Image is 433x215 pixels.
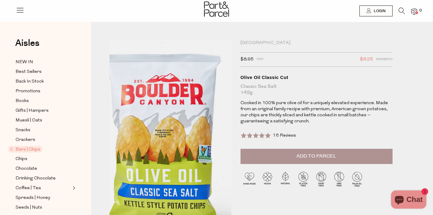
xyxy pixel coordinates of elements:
span: Members [376,56,393,63]
span: Back In Stock [16,78,44,85]
a: Coffee | Tea [16,184,71,192]
a: Snacks [16,126,71,134]
span: 0 [418,8,423,13]
span: Coffee | Tea [16,185,41,192]
a: Chocolate [16,165,71,172]
span: 16 Reviews [273,133,296,138]
button: Expand/Collapse Coffee | Tea [71,184,75,192]
span: Seeds | Nuts [16,204,42,211]
img: Part&Parcel [204,2,229,17]
img: P_P-ICONS-Live_Bec_V11_GMO_Free.svg [330,170,348,188]
a: Best Sellers [16,68,71,76]
img: P_P-ICONS-Live_Bec_V11_Vegan.svg [258,170,276,188]
span: Crackers [16,136,35,144]
a: Muesli | Oats [16,117,71,124]
span: Chocolate [16,165,37,172]
a: Spreads | Honey [16,194,71,202]
img: P_P-ICONS-Live_Bec_V11_Dairy_Free.svg [312,170,330,188]
a: Gifts | Hampers [16,107,71,114]
span: Promotions [16,88,40,95]
a: Back In Stock [16,78,71,85]
p: Cooked in 100% pure olive oil for a uniquely elevated experience. Made from an original family re... [241,100,393,125]
div: [GEOGRAPHIC_DATA] [241,40,393,46]
a: Bars | Chips [10,146,71,153]
a: 0 [411,8,417,15]
span: Snacks [16,127,30,134]
img: P_P-ICONS-Live_Bec_V11_Palm_Oil_Free.svg [348,170,366,188]
span: RRP [257,56,264,63]
span: Add to Parcel [296,153,336,160]
a: Drinking Chocolate [16,175,71,182]
span: Books [16,97,29,105]
a: Crackers [16,136,71,144]
span: $8.25 [360,56,373,63]
a: Books [16,97,71,105]
inbox-online-store-chat: Shopify online store chat [389,190,428,210]
div: Classic Sea Salt 142g [241,84,393,96]
span: Muesli | Oats [16,117,42,124]
span: Best Sellers [16,68,42,76]
a: Aisles [15,39,40,54]
span: Gifts | Hampers [16,107,49,114]
span: $8.95 [241,56,254,63]
span: Drinking Chocolate [16,175,56,182]
a: NEW IN [16,58,71,66]
span: Chips [16,155,27,163]
a: Chips [16,155,71,163]
span: Bars | Chips [9,146,42,152]
span: Spreads | Honey [16,194,50,202]
a: Promotions [16,87,71,95]
img: P_P-ICONS-Live_Bec_V11_Handmade.svg [241,170,258,188]
img: P_P-ICONS-Live_Bec_V11_Gluten_Free.svg [294,170,312,188]
a: Login [359,5,393,16]
div: Olive Oil Classic Cut [241,74,393,80]
span: Aisles [15,36,40,50]
span: Login [372,9,386,14]
img: P_P-ICONS-Live_Bec_V11_Natural.svg [276,170,294,188]
button: Add to Parcel [241,149,393,164]
a: Seeds | Nuts [16,204,71,211]
span: NEW IN [16,59,33,66]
